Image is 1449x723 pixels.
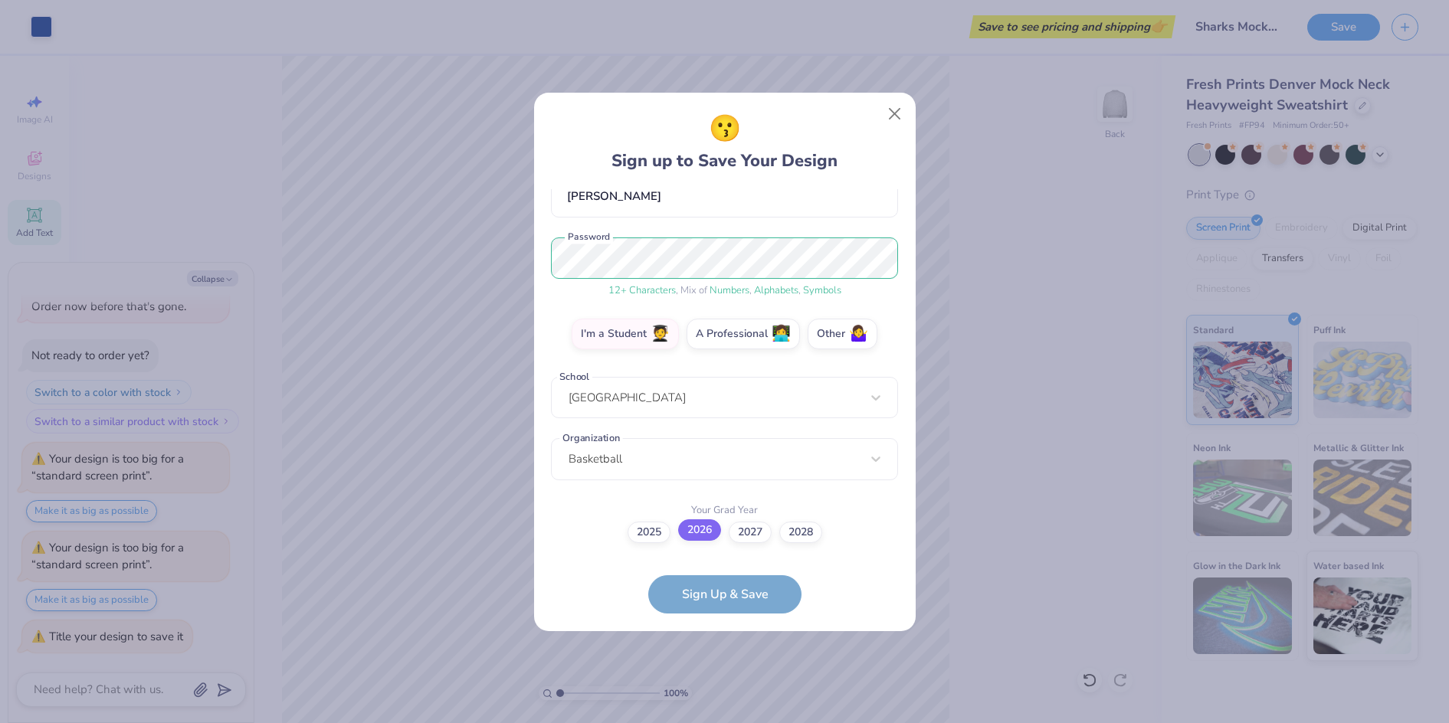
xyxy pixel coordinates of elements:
span: 🤷‍♀️ [849,325,868,342]
label: Other [808,319,877,349]
span: 🧑‍🎓 [651,325,670,342]
label: 2027 [729,522,772,543]
label: 2028 [779,522,822,543]
label: School [557,369,592,384]
span: 12 + Characters [608,283,676,297]
label: Organization [559,431,622,446]
span: 👩‍💻 [772,325,791,342]
label: 2025 [628,522,670,543]
button: Close [880,99,909,128]
label: 2026 [678,519,721,541]
div: , Mix of , , [551,283,898,299]
label: A Professional [687,319,800,349]
label: Your Grad Year [691,503,758,519]
div: Sign up to Save Your Design [611,110,838,174]
span: Alphabets [754,283,798,297]
span: 😗 [709,110,741,149]
label: I'm a Student [572,319,679,349]
span: Numbers [710,283,749,297]
span: Symbols [803,283,841,297]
